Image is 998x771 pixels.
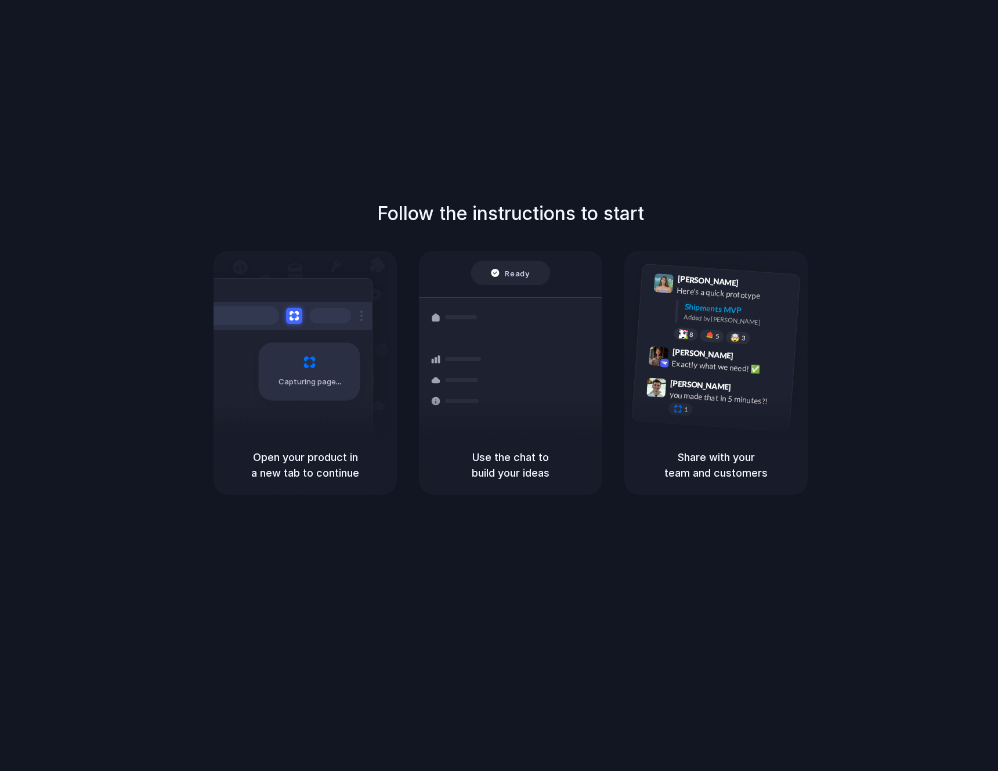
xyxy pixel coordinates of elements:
[731,333,740,342] div: 🤯
[742,334,746,341] span: 3
[671,357,787,377] div: Exactly what we need! ✅
[689,331,693,337] span: 8
[638,449,794,481] h5: Share with your team and customers
[684,300,791,319] div: Shipments MVP
[279,376,343,388] span: Capturing page
[505,267,530,279] span: Ready
[684,312,790,329] div: Added by [PERSON_NAME]
[672,345,733,362] span: [PERSON_NAME]
[735,382,758,396] span: 9:47 AM
[377,200,644,228] h1: Follow the instructions to start
[737,351,761,365] span: 9:42 AM
[669,388,785,408] div: you made that in 5 minutes?!
[670,376,732,393] span: [PERSON_NAME]
[684,406,688,412] span: 1
[227,449,383,481] h5: Open your product in a new tab to continue
[677,272,739,289] span: [PERSON_NAME]
[677,284,793,304] div: Here's a quick prototype
[433,449,588,481] h5: Use the chat to build your ideas
[715,333,719,339] span: 5
[742,278,766,291] span: 9:41 AM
